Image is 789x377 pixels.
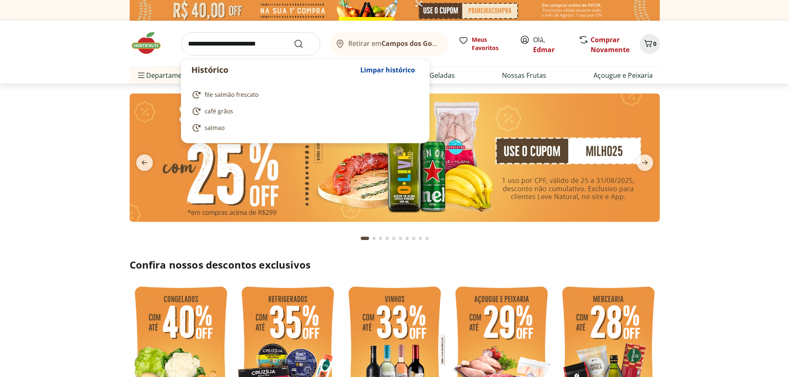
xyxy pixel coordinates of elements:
[377,228,384,248] button: Go to page 3 from fs-carousel
[130,31,171,55] img: Hortifruti
[181,32,320,55] input: search
[191,90,416,100] a: file salmão frescato
[653,40,656,48] span: 0
[330,32,449,55] button: Retirar emCampos dos Goytacazes/[GEOGRAPHIC_DATA]
[630,154,660,171] button: next
[458,36,510,52] a: Meus Favoritos
[294,39,314,49] button: Submit Search
[472,36,510,52] span: Meus Favoritos
[371,228,377,248] button: Go to page 2 from fs-carousel
[533,35,570,55] span: Olá,
[640,34,660,54] button: Carrinho
[136,65,146,85] button: Menu
[130,94,660,222] img: cupom
[205,124,224,132] span: salmao
[130,258,660,271] h2: Confira nossos descontos exclusivos
[397,228,404,248] button: Go to page 6 from fs-carousel
[359,228,371,248] button: Current page from fs-carousel
[424,228,430,248] button: Go to page 10 from fs-carousel
[410,228,417,248] button: Go to page 8 from fs-carousel
[136,65,196,85] span: Departamentos
[191,106,416,116] a: café grãos
[391,228,397,248] button: Go to page 5 from fs-carousel
[404,228,410,248] button: Go to page 7 from fs-carousel
[348,40,440,47] span: Retirar em
[205,91,258,99] span: file salmão frescato
[533,45,555,54] a: Edmar
[502,70,546,80] a: Nossas Frutas
[381,39,532,48] b: Campos dos Goytacazes/[GEOGRAPHIC_DATA]
[360,67,415,73] span: Limpar histórico
[591,35,630,54] a: Comprar Novamente
[191,123,416,133] a: salmao
[384,228,391,248] button: Go to page 4 from fs-carousel
[205,107,233,115] span: café grãos
[356,60,419,80] button: Limpar histórico
[417,228,424,248] button: Go to page 9 from fs-carousel
[594,70,653,80] a: Açougue e Peixaria
[130,154,159,171] button: previous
